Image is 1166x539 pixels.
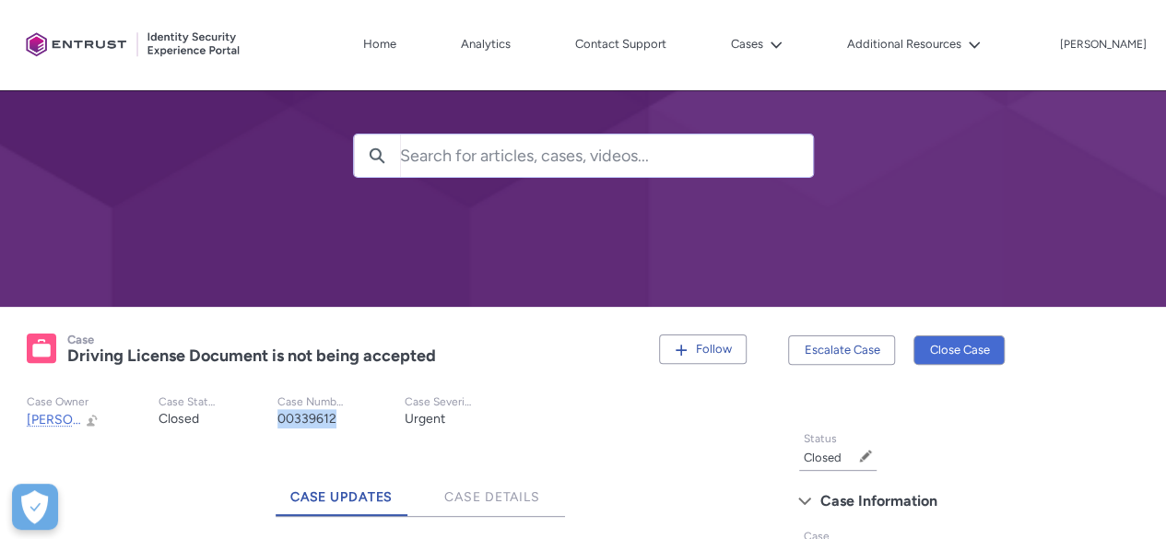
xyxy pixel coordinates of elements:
[85,412,100,428] button: Change Owner
[405,411,445,427] lightning-formatted-text: Urgent
[67,346,436,366] lightning-formatted-text: Driving License Document is not being accepted
[12,484,58,530] button: Open Preferences
[803,451,841,464] lightning-formatted-text: Closed
[359,30,401,58] a: Home
[819,487,936,515] span: Case Information
[277,395,346,409] p: Case Number
[571,30,671,58] a: Contact Support
[858,449,873,463] button: Edit Status
[913,335,1005,365] button: Close Case
[788,335,895,365] button: Escalate Case
[659,334,747,364] button: Follow
[159,411,199,427] lightning-formatted-text: Closed
[803,432,836,445] span: Status
[353,40,814,97] h2: Cases
[67,333,94,346] records-entity-label: Case
[277,411,336,427] lightning-formatted-text: 00339612
[726,30,787,58] button: Cases
[405,395,473,409] p: Case Severity
[27,395,100,409] p: Case Owner
[159,395,218,409] p: Case Status
[27,412,130,428] span: [PERSON_NAME]
[290,489,394,505] span: Case Updates
[842,30,985,58] button: Additional Resources
[12,484,58,530] div: Cookie Preferences
[456,30,515,58] a: Analytics, opens in new tab
[1060,39,1147,52] p: [PERSON_NAME]
[276,465,408,516] a: Case Updates
[444,489,540,505] span: Case Details
[430,465,555,516] a: Case Details
[354,135,400,177] button: Search
[1059,34,1148,53] button: User Profile shyamasundar
[789,486,985,516] button: Case Information
[400,135,813,177] input: Search for articles, cases, videos...
[695,342,731,356] span: Follow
